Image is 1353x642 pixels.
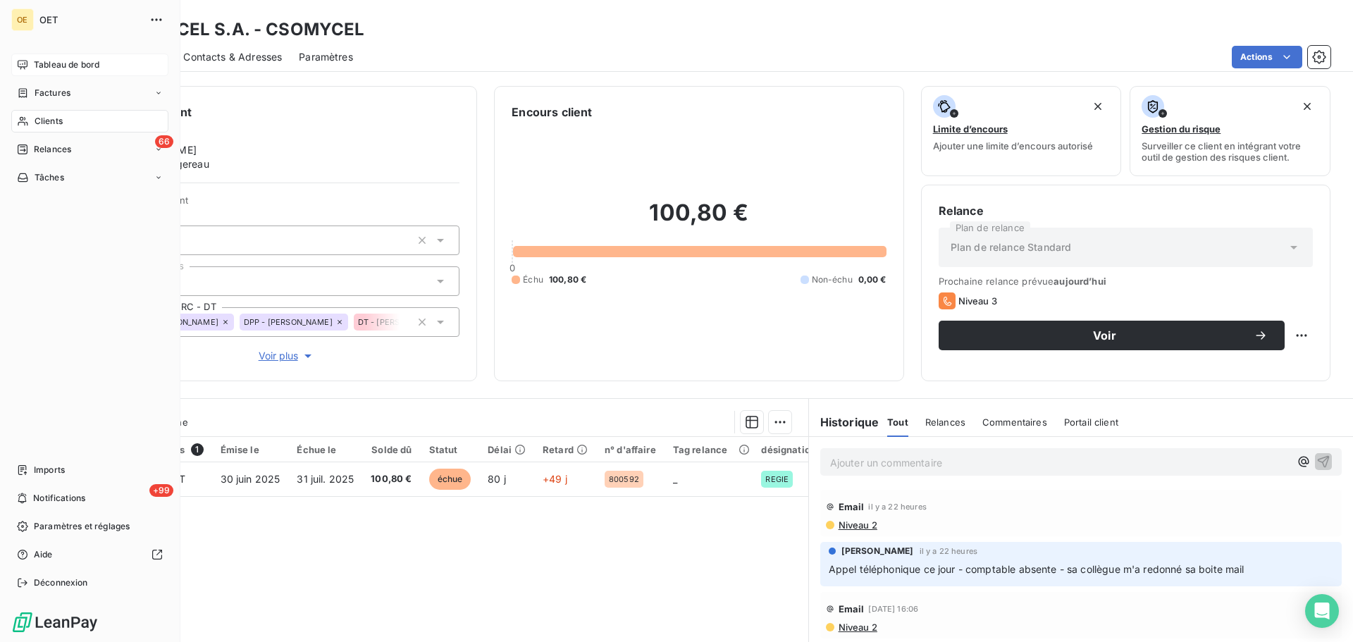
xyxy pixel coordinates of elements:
div: Tag relance [673,444,745,455]
div: Délai [488,444,526,455]
span: Plan de relance Standard [951,240,1072,254]
span: DPP - [PERSON_NAME] [244,318,333,326]
span: Surveiller ce client en intégrant votre outil de gestion des risques client. [1142,140,1318,163]
span: DT - [PERSON_NAME] [358,318,442,326]
div: Émise le [221,444,280,455]
span: Factures [35,87,70,99]
span: Clients [35,115,63,128]
span: Notifications [33,492,85,505]
span: +99 [149,484,173,497]
div: désignation [761,444,816,455]
span: Limite d’encours [933,123,1008,135]
span: Niveau 2 [837,622,877,633]
span: Échu [523,273,543,286]
span: Relances [34,143,71,156]
h6: Informations client [85,104,459,121]
button: Actions [1232,46,1302,68]
span: Tableau de bord [34,58,99,71]
span: Niveau 2 [837,519,877,531]
span: 66 [155,135,173,148]
span: Portail client [1064,416,1118,428]
span: Voir plus [259,349,315,363]
span: Prochaine relance prévue [939,276,1313,287]
span: Relances [925,416,965,428]
span: il y a 22 heures [920,547,977,555]
span: 100,80 € [549,273,586,286]
span: 31 juil. 2025 [297,473,354,485]
span: [DATE] 16:06 [868,605,918,613]
span: il y a 22 heures [868,502,926,511]
span: Paramètres [299,50,353,64]
span: 100,80 € [371,472,412,486]
span: Thibaut Remigereau [114,157,209,171]
div: OE [11,8,34,31]
span: 0,00 € [858,273,886,286]
span: 800592 [609,475,639,483]
span: Email [839,603,865,615]
div: Solde dû [371,444,412,455]
span: 30 juin 2025 [221,473,280,485]
button: Gestion du risqueSurveiller ce client en intégrant votre outil de gestion des risques client. [1130,86,1330,176]
h2: 100,80 € [512,199,886,241]
span: _ [673,473,677,485]
span: OET [39,14,141,25]
button: Voir [939,321,1285,350]
button: Voir plus [113,348,459,364]
span: Aide [34,548,53,561]
img: Logo LeanPay [11,611,99,634]
span: Tout [887,416,908,428]
h6: Relance [939,202,1313,219]
span: REGIE [765,475,789,483]
span: Commentaires [982,416,1047,428]
span: Voir [956,330,1254,341]
div: Échue le [297,444,354,455]
span: Contacts & Adresses [183,50,282,64]
span: Gestion du risque [1142,123,1221,135]
span: +49 j [543,473,567,485]
div: Retard [543,444,588,455]
span: [PERSON_NAME] [841,545,914,557]
a: Aide [11,543,168,566]
span: Non-échu [812,273,853,286]
span: Appel téléphonique ce jour - comptable absente - sa collègue m'a redonné sa boite mail [829,563,1244,575]
input: Ajouter une valeur [400,316,411,328]
span: Imports [34,464,65,476]
span: 0 [509,262,515,273]
div: n° d'affaire [605,444,656,455]
span: 1 [191,443,204,456]
span: Déconnexion [34,576,88,589]
button: Limite d’encoursAjouter une limite d’encours autorisé [921,86,1122,176]
span: 80 j [488,473,506,485]
span: Tâches [35,171,64,184]
div: Open Intercom Messenger [1305,594,1339,628]
div: Statut [429,444,471,455]
span: Email [839,501,865,512]
span: Niveau 3 [958,295,997,307]
h6: Encours client [512,104,592,121]
span: Ajouter une limite d’encours autorisé [933,140,1093,152]
span: échue [429,469,471,490]
h3: SOMYCEL S.A. - CSOMYCEL [124,17,364,42]
h6: Historique [809,414,879,431]
span: Paramètres et réglages [34,520,130,533]
span: aujourd’hui [1054,276,1106,287]
span: Propriétés Client [113,195,459,214]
